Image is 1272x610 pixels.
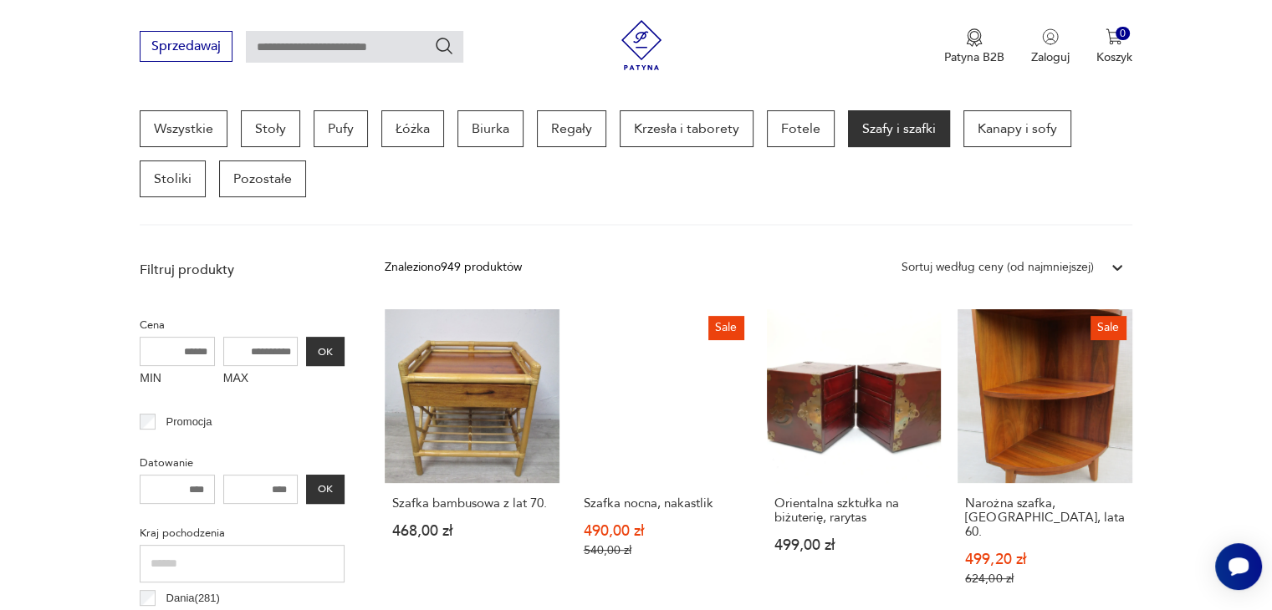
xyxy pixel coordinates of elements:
a: Ikona medaluPatyna B2B [944,28,1004,65]
label: MIN [140,366,215,393]
button: Szukaj [434,36,454,56]
p: Dania ( 281 ) [166,589,220,607]
a: Regały [537,110,606,147]
a: Krzesła i taborety [620,110,753,147]
p: 624,00 zł [965,572,1124,586]
p: Patyna B2B [944,49,1004,65]
p: 468,00 zł [392,524,551,538]
a: Sprzedawaj [140,42,232,53]
h3: Narożna szafka, [GEOGRAPHIC_DATA], lata 60. [965,496,1124,539]
div: Sortuj według ceny (od najmniejszej) [902,258,1094,277]
p: 540,00 zł [584,543,743,557]
img: Ikona medalu [966,28,983,47]
p: Filtruj produkty [140,261,345,279]
p: Kraj pochodzenia [140,524,345,542]
p: 499,20 zł [965,552,1124,567]
p: Datowanie [140,454,345,472]
label: MAX [223,366,299,393]
button: OK [306,337,345,366]
a: Biurka [457,110,524,147]
a: Fotele [767,110,835,147]
a: Pufy [314,110,368,147]
h3: Orientalna szktułka na biżuterię, rarytas [774,496,933,525]
button: Patyna B2B [944,28,1004,65]
a: Pozostałe [219,160,306,197]
h3: Szafka nocna, nakastlik [584,496,743,511]
button: Zaloguj [1031,28,1070,65]
a: Wszystkie [140,110,227,147]
a: Stoły [241,110,300,147]
p: 499,00 zł [774,538,933,552]
a: Łóżka [381,110,444,147]
button: Sprzedawaj [140,31,232,62]
a: Szafy i szafki [848,110,950,147]
p: Koszyk [1096,49,1132,65]
p: 490,00 zł [584,524,743,538]
p: Zaloguj [1031,49,1070,65]
a: Stoliki [140,160,206,197]
iframe: Smartsupp widget button [1215,543,1262,590]
img: Ikonka użytkownika [1042,28,1059,45]
p: Cena [140,316,345,334]
div: 0 [1116,27,1130,41]
button: OK [306,475,345,504]
button: 0Koszyk [1096,28,1132,65]
img: Patyna - sklep z meblami i dekoracjami vintage [616,20,667,70]
div: Znaleziono 949 produktów [385,258,522,277]
p: Promocja [166,413,212,431]
h3: Szafka bambusowa z lat 70. [392,496,551,511]
a: Kanapy i sofy [963,110,1071,147]
img: Ikona koszyka [1106,28,1122,45]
